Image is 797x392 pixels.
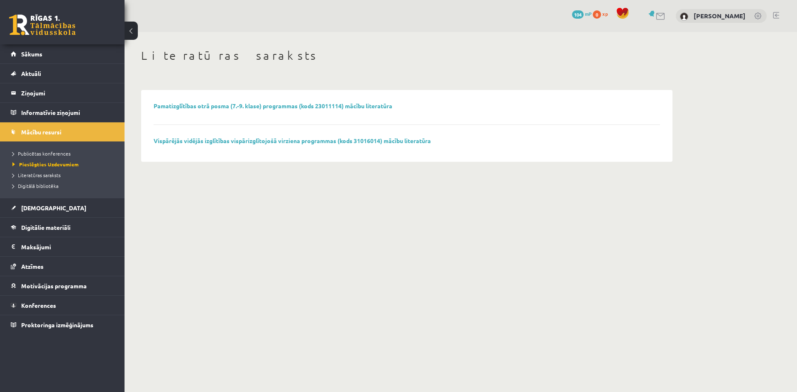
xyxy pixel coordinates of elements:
[21,224,71,231] span: Digitālie materiāli
[11,198,114,217] a: [DEMOGRAPHIC_DATA]
[11,276,114,295] a: Motivācijas programma
[11,103,114,122] a: Informatīvie ziņojumi
[12,161,78,168] span: Pieslēgties Uzdevumiem
[12,171,116,179] a: Literatūras saraksts
[11,296,114,315] a: Konferences
[141,49,672,63] h1: Literatūras saraksts
[21,321,93,329] span: Proktoringa izmēģinājums
[11,237,114,256] a: Maksājumi
[21,70,41,77] span: Aktuāli
[11,44,114,63] a: Sākums
[21,302,56,309] span: Konferences
[21,128,61,136] span: Mācību resursi
[21,237,114,256] legend: Maksājumi
[593,10,612,17] a: 0 xp
[11,315,114,334] a: Proktoringa izmēģinājums
[21,204,86,212] span: [DEMOGRAPHIC_DATA]
[21,263,44,270] span: Atzīmes
[12,150,71,157] span: Publicētas konferences
[9,15,76,35] a: Rīgas 1. Tālmācības vidusskola
[21,103,114,122] legend: Informatīvie ziņojumi
[11,83,114,102] a: Ziņojumi
[12,161,116,168] a: Pieslēgties Uzdevumiem
[154,137,431,144] a: Vispārējās vidējās izglītības vispārizglītojošā virziena programmas (kods 31016014) mācību litera...
[11,64,114,83] a: Aktuāli
[21,282,87,290] span: Motivācijas programma
[680,12,688,21] img: Aleks Netlavs
[11,122,114,141] a: Mācību resursi
[572,10,584,19] span: 104
[11,218,114,237] a: Digitālie materiāli
[11,257,114,276] a: Atzīmes
[21,50,42,58] span: Sākums
[12,150,116,157] a: Publicētas konferences
[12,172,61,178] span: Literatūras saraksts
[694,12,746,20] a: [PERSON_NAME]
[154,102,392,110] a: Pamatizglītības otrā posma (7.-9. klase) programmas (kods 23011114) mācību literatūra
[593,10,601,19] span: 0
[12,183,59,189] span: Digitālā bibliotēka
[585,10,592,17] span: mP
[602,10,608,17] span: xp
[21,83,114,102] legend: Ziņojumi
[12,182,116,190] a: Digitālā bibliotēka
[572,10,592,17] a: 104 mP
